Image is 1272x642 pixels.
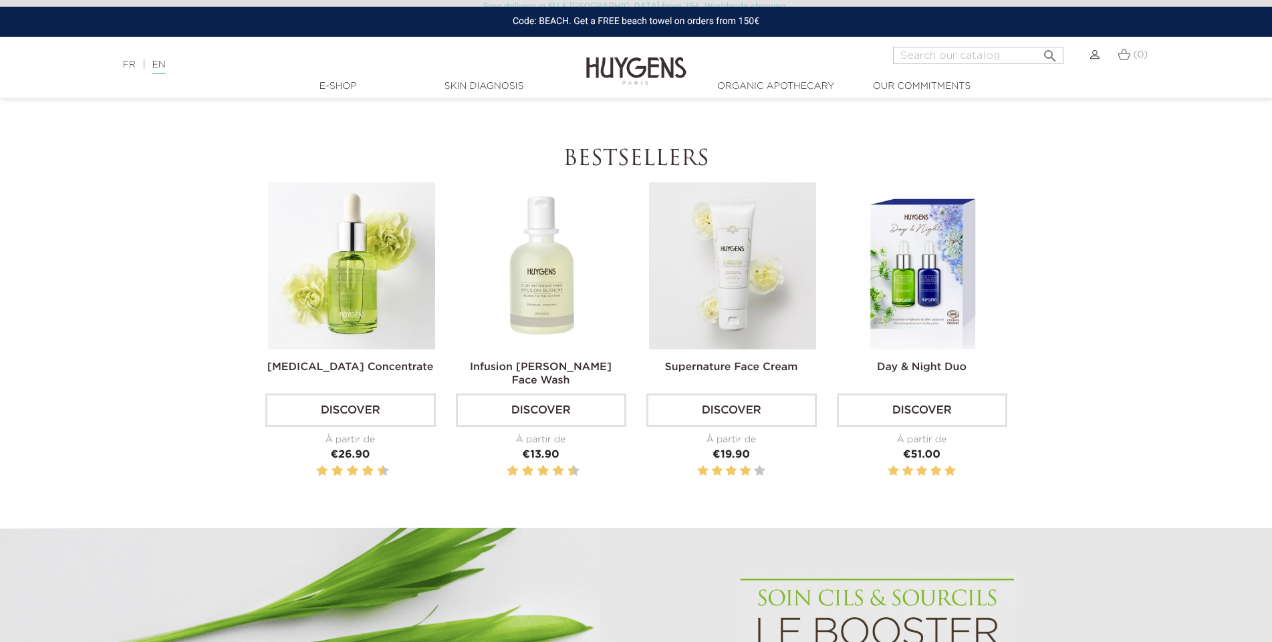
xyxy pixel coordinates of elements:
button:  [1038,43,1062,61]
i:  [1042,44,1058,60]
label: 4 [930,463,941,480]
div: À partir de [646,433,817,447]
a: Our commitments [855,79,989,94]
label: 1 [504,463,506,480]
label: 4 [334,463,341,480]
label: 5 [944,463,955,480]
h2: Bestsellers [265,147,1007,172]
label: 5 [344,463,346,480]
label: 4 [740,463,751,480]
span: €19.90 [713,450,750,460]
a: Skin Diagnosis [417,79,551,94]
div: | [116,57,520,73]
a: EN [152,60,165,74]
img: Huygens [586,35,686,87]
label: 3 [726,463,737,480]
label: 8 [364,463,371,480]
label: 4 [525,463,531,480]
span: €51.00 [903,450,940,460]
div: À partir de [456,433,626,447]
img: Day & Night Duo [840,182,1007,349]
div: À partir de [265,433,436,447]
div: À partir de [837,433,1007,447]
label: 6 [350,463,356,480]
label: 2 [902,463,913,480]
label: 7 [360,463,362,480]
label: 8 [555,463,561,480]
a: Infusion [PERSON_NAME] Face Wash [470,362,612,386]
a: Discover [456,393,626,427]
a: Discover [837,393,1007,427]
label: 5 [535,463,537,480]
a: FR [123,60,136,69]
a: E-Shop [271,79,405,94]
label: 2 [712,463,723,480]
a: Discover [646,393,817,427]
label: 10 [570,463,577,480]
a: Supernature Face Cream [665,362,798,373]
label: 9 [375,463,377,480]
label: 6 [540,463,547,480]
a: [MEDICAL_DATA] Concentrate [267,362,434,373]
input: Search [893,47,1063,64]
label: 5 [754,463,765,480]
label: 2 [509,463,516,480]
label: 2 [319,463,326,480]
span: €13.90 [522,450,559,460]
label: 7 [550,463,552,480]
label: 3 [916,463,927,480]
label: 1 [698,463,709,480]
label: 1 [313,463,315,480]
label: 1 [888,463,899,480]
img: Hyaluronic Acid Concentrate [268,182,435,349]
label: 3 [329,463,331,480]
label: 3 [519,463,521,480]
a: Day & Night Duo [877,362,967,373]
span: (0) [1133,50,1148,59]
a: Organic Apothecary [709,79,843,94]
img: Supernature Face Cream [649,182,816,349]
img: Infusion Blanche Face Wash [459,182,626,349]
a: Discover [265,393,436,427]
label: 9 [565,463,567,480]
span: €26.90 [331,450,370,460]
label: 10 [380,463,386,480]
